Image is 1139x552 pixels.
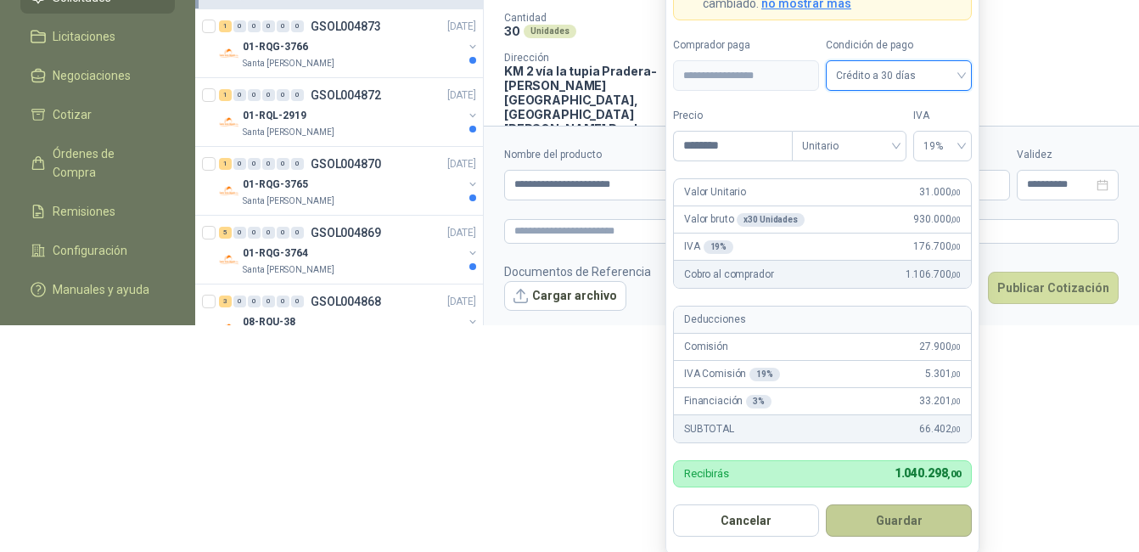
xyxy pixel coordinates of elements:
[913,239,961,255] span: 176.700
[951,425,961,434] span: ,00
[243,194,334,208] p: Santa [PERSON_NAME]
[219,112,239,132] img: Company Logo
[504,281,626,312] button: Cargar archivo
[243,314,295,330] p: 08-RQU-38
[233,296,246,307] div: 0
[219,43,239,64] img: Company Logo
[951,270,961,279] span: ,00
[1017,147,1119,163] label: Validez
[947,469,961,480] span: ,00
[951,215,961,224] span: ,00
[277,296,289,307] div: 0
[53,202,115,221] span: Remisiones
[262,20,275,32] div: 0
[737,213,804,227] div: x 30 Unidades
[20,59,175,92] a: Negociaciones
[248,89,261,101] div: 0
[53,144,159,182] span: Órdenes de Compra
[20,99,175,131] a: Cotizar
[219,158,232,170] div: 1
[684,312,745,328] p: Deducciones
[919,339,961,355] span: 27.900
[53,27,115,46] span: Licitaciones
[291,296,304,307] div: 0
[951,342,961,352] span: ,00
[233,20,246,32] div: 0
[277,20,289,32] div: 0
[504,12,719,24] p: Cantidad
[447,225,476,241] p: [DATE]
[277,89,289,101] div: 0
[919,184,961,200] span: 31.000
[262,296,275,307] div: 0
[988,272,1119,304] button: Publicar Cotización
[951,397,961,406] span: ,00
[684,339,728,355] p: Comisión
[826,37,972,54] label: Condición de pago
[802,133,896,159] span: Unitario
[248,20,261,32] div: 0
[684,366,780,382] p: IVA Comisión
[233,227,246,239] div: 0
[53,241,127,260] span: Configuración
[684,267,773,283] p: Cobro al comprador
[219,154,480,208] a: 1 0 0 0 0 0 GSOL004870[DATE] Company Logo01-RQG-3765Santa [PERSON_NAME]
[447,156,476,172] p: [DATE]
[243,126,334,139] p: Santa [PERSON_NAME]
[906,267,961,283] span: 1.106.700
[53,105,92,124] span: Cotizar
[311,158,381,170] p: GSOL004870
[219,227,232,239] div: 5
[219,181,239,201] img: Company Logo
[504,24,520,38] p: 30
[923,133,962,159] span: 19%
[219,20,232,32] div: 1
[233,89,246,101] div: 0
[219,85,480,139] a: 1 0 0 0 0 0 GSOL004872[DATE] Company Logo01-RQL-2919Santa [PERSON_NAME]
[913,211,961,228] span: 930.000
[219,250,239,270] img: Company Logo
[219,89,232,101] div: 1
[311,20,381,32] p: GSOL004873
[219,318,239,339] img: Company Logo
[919,393,961,409] span: 33.201
[895,466,961,480] span: 1.040.298
[291,227,304,239] div: 0
[233,158,246,170] div: 0
[925,366,961,382] span: 5.301
[277,227,289,239] div: 0
[243,245,308,262] p: 01-RQG-3764
[504,262,651,281] p: Documentos de Referencia
[951,188,961,197] span: ,00
[219,291,480,346] a: 3 0 0 0 0 0 GSOL004868[DATE] Company Logo08-RQU-38
[704,240,734,254] div: 19 %
[673,108,792,124] label: Precio
[447,87,476,104] p: [DATE]
[243,263,334,277] p: Santa [PERSON_NAME]
[746,395,771,408] div: 3 %
[248,296,261,307] div: 0
[219,296,232,307] div: 3
[20,195,175,228] a: Remisiones
[291,158,304,170] div: 0
[20,234,175,267] a: Configuración
[291,89,304,101] div: 0
[311,89,381,101] p: GSOL004872
[836,63,962,88] span: Crédito a 30 días
[684,468,729,479] p: Recibirás
[673,504,819,537] button: Cancelar
[277,158,289,170] div: 0
[524,25,576,38] div: Unidades
[447,294,476,310] p: [DATE]
[219,222,480,277] a: 5 0 0 0 0 0 GSOL004869[DATE] Company Logo01-RQG-3764Santa [PERSON_NAME]
[826,504,972,537] button: Guardar
[311,227,381,239] p: GSOL004869
[20,273,175,306] a: Manuales y ayuda
[262,89,275,101] div: 0
[291,20,304,32] div: 0
[673,37,819,54] label: Comprador paga
[684,184,746,200] p: Valor Unitario
[20,138,175,189] a: Órdenes de Compra
[684,211,805,228] p: Valor bruto
[684,421,734,437] p: SUBTOTAL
